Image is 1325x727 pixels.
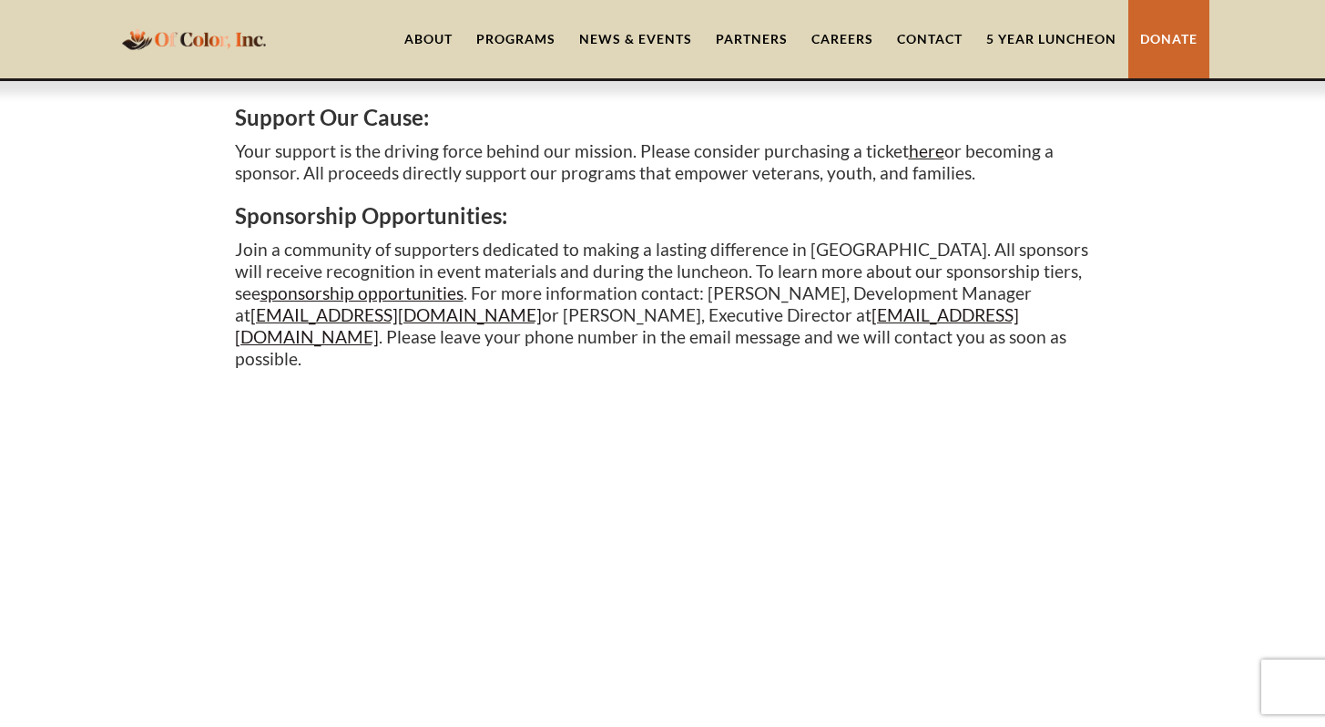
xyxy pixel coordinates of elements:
a: here [909,140,944,161]
p: Your support is the driving force behind our mission. Please consider purchasing a ticket or beco... [235,140,1091,184]
div: Programs [476,30,555,48]
p: Join a community of supporters dedicated to making a lasting difference in [GEOGRAPHIC_DATA]. All... [235,239,1091,370]
strong: Sponsorship Opportunities: [235,202,507,229]
a: sponsorship opportunities [260,282,464,303]
a: [EMAIL_ADDRESS][DOMAIN_NAME] [235,304,1019,347]
a: home [117,17,271,60]
a: [EMAIL_ADDRESS][DOMAIN_NAME] [250,304,542,325]
strong: Support Our Cause: [235,104,429,130]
